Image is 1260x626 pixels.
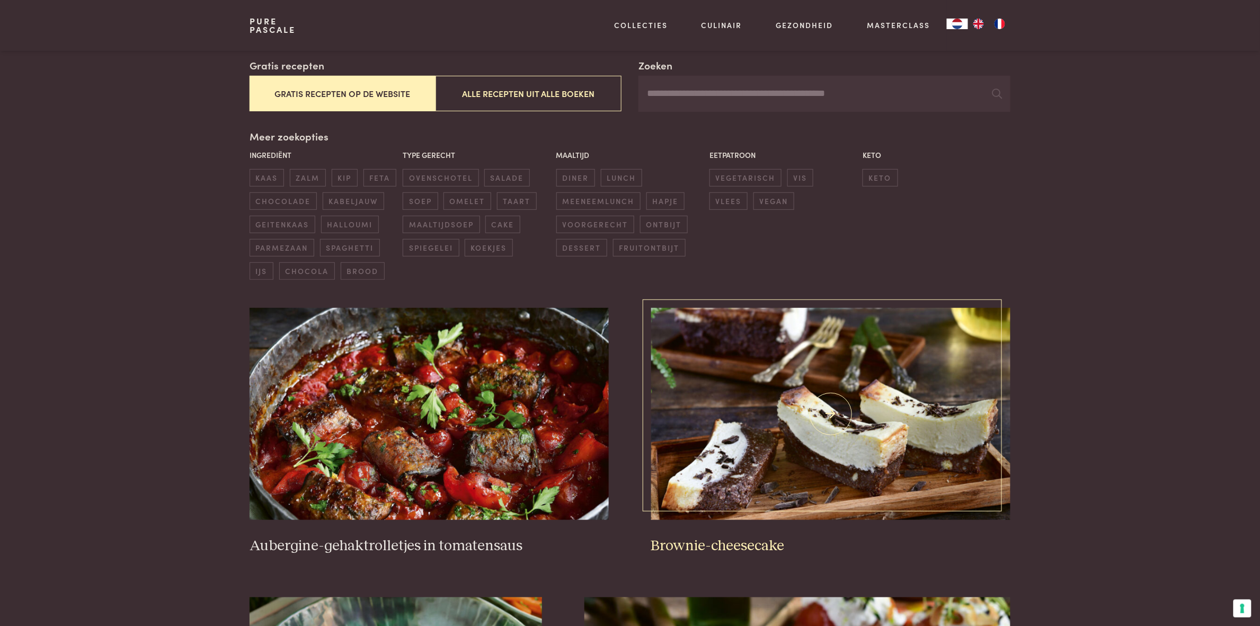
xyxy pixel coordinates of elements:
[323,192,384,210] span: kabeljauw
[613,239,686,257] span: fruitontbijt
[651,308,1010,520] img: Brownie-cheesecake
[484,169,530,187] span: salade
[601,169,642,187] span: lunch
[947,19,1010,29] aside: Language selected: Nederlands
[250,17,296,34] a: PurePascale
[403,216,480,233] span: maaltijdsoep
[321,216,379,233] span: halloumi
[250,216,315,233] span: geitenkaas
[989,19,1010,29] a: FR
[1234,599,1252,618] button: Uw voorkeuren voor toestemming voor trackingtechnologieën
[556,149,704,161] p: Maaltijd
[250,149,397,161] p: Ingrediënt
[638,58,672,73] label: Zoeken
[403,169,478,187] span: ovenschotel
[363,169,396,187] span: feta
[250,169,284,187] span: kaas
[863,169,898,187] span: keto
[614,20,668,31] a: Collecties
[556,239,607,257] span: dessert
[341,262,385,280] span: brood
[332,169,358,187] span: kip
[709,192,748,210] span: vlees
[403,239,459,257] span: spiegelei
[250,537,609,556] h3: Aubergine-gehaktrolletjes in tomatensaus
[279,262,335,280] span: chocola
[640,216,688,233] span: ontbijt
[651,537,1010,556] h3: Brownie-cheesecake
[250,58,324,73] label: Gratis recepten
[443,192,491,210] span: omelet
[968,19,1010,29] ul: Language list
[250,76,436,111] button: Gratis recepten op de website
[556,169,595,187] span: diner
[702,20,742,31] a: Culinair
[753,192,794,210] span: vegan
[646,192,685,210] span: hapje
[968,19,989,29] a: EN
[867,20,930,31] a: Masterclass
[709,149,857,161] p: Eetpatroon
[776,20,833,31] a: Gezondheid
[250,239,314,257] span: parmezaan
[651,308,1010,555] a: Brownie-cheesecake Brownie-cheesecake
[556,192,641,210] span: meeneemlunch
[436,76,622,111] button: Alle recepten uit alle boeken
[290,169,326,187] span: zalm
[250,308,609,555] a: Aubergine-gehaktrolletjes in tomatensaus Aubergine-gehaktrolletjes in tomatensaus
[403,149,551,161] p: Type gerecht
[250,262,273,280] span: ijs
[787,169,813,187] span: vis
[320,239,380,257] span: spaghetti
[863,149,1010,161] p: Keto
[485,216,520,233] span: cake
[497,192,537,210] span: taart
[947,19,968,29] a: NL
[947,19,968,29] div: Language
[709,169,782,187] span: vegetarisch
[403,192,438,210] span: soep
[250,192,317,210] span: chocolade
[556,216,634,233] span: voorgerecht
[250,308,609,520] img: Aubergine-gehaktrolletjes in tomatensaus
[465,239,513,257] span: koekjes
